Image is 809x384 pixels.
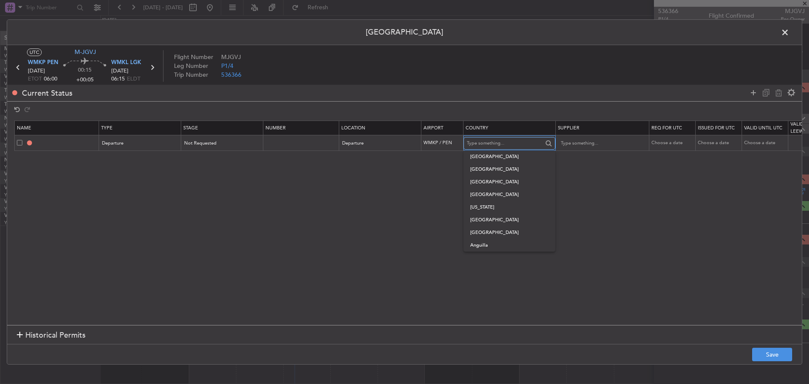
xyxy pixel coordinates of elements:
div: Choose a date [744,140,788,147]
div: Choose a date [698,140,742,147]
span: [US_STATE] [470,201,549,214]
span: Anguilla [470,239,549,252]
span: [GEOGRAPHIC_DATA] [470,226,549,239]
span: [GEOGRAPHIC_DATA] [470,150,549,163]
span: [GEOGRAPHIC_DATA] [470,176,549,188]
span: [GEOGRAPHIC_DATA] [470,188,549,201]
button: Save [752,348,792,361]
span: Req For Utc [651,125,682,131]
span: [GEOGRAPHIC_DATA] [470,214,549,226]
span: Valid Until Utc [744,125,782,131]
span: Issued For Utc [698,125,735,131]
div: Choose a date [651,140,695,147]
header: [GEOGRAPHIC_DATA] [7,20,802,45]
span: [GEOGRAPHIC_DATA] [470,163,549,176]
